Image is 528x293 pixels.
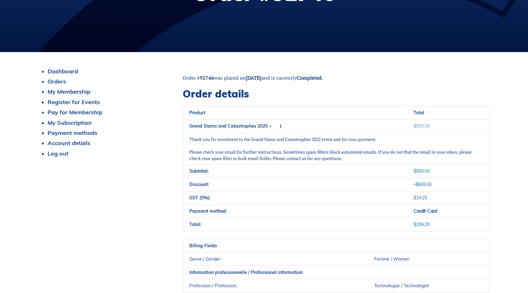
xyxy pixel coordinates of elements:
span: $ [414,222,416,227]
td: Credit Card [407,204,490,218]
a: Log out [48,150,68,157]
a: Pay for Membership [48,109,102,116]
th: Discount: [183,178,407,191]
a: Account details [48,139,90,147]
span: 950.00 [414,168,430,174]
span: $ [414,195,416,201]
span: 665.00 [415,182,432,187]
th: Total: [183,218,407,231]
td: Technologue / Technologist [368,279,490,292]
th: Subtotal: [183,164,407,178]
mark: [DATE] [246,74,261,81]
a: Grand Slams and Catastrophes 2025 [189,123,268,129]
th: Billing Fields [183,239,490,252]
th: GST (5%): [183,191,407,204]
a: Register for Events [48,98,100,106]
a: Dashboard [48,68,78,75]
th: Product [183,106,407,119]
span: 299.25 [414,222,430,227]
span: 14.25 [414,195,427,201]
td: - [407,178,490,191]
a: My Subscription [48,119,92,126]
a: My Membership [48,88,90,95]
th: Payment method: [183,204,407,218]
mark: Completed [297,74,322,81]
span: $ [414,168,416,174]
p: Please check your email for further instructions. Sometimes spam filters block automated emails. ... [189,149,483,161]
h2: Order details [183,88,490,100]
p: Thank you for enrolment to the Grand Slams and Catastrophes 2022 event and for your payment. [189,136,483,143]
th: Information professionnelle / Professional information [183,266,490,279]
th: Total [407,106,490,119]
mark: 92746 [200,74,214,81]
td: Profession / Profession: [183,279,368,292]
span: $ [415,182,418,187]
p: Order # was placed on and is currently . [183,74,490,81]
a: Orders [48,78,66,85]
td: Femme / Women [368,252,490,266]
strong: × 1 [269,123,283,129]
span: $ [414,123,416,129]
bdi: 950.00 [414,123,430,129]
a: Payment methods [48,129,97,137]
td: Genre / Gender: [183,252,368,266]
